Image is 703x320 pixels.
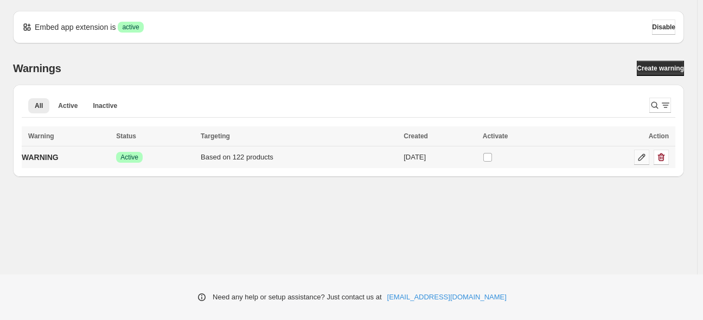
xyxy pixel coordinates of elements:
span: Status [116,132,136,140]
span: Activate [483,132,508,140]
a: WARNING [22,149,59,166]
span: active [122,23,139,31]
a: Create warning [637,61,684,76]
span: Created [404,132,428,140]
span: Disable [652,23,675,31]
span: Warning [28,132,54,140]
div: Based on 122 products [201,152,397,163]
span: Action [649,132,669,140]
a: [EMAIL_ADDRESS][DOMAIN_NAME] [387,292,507,303]
span: Create warning [637,64,684,73]
p: Embed app extension is [35,22,116,33]
span: Active [58,101,78,110]
div: [DATE] [404,152,476,163]
p: WARNING [22,152,59,163]
span: Targeting [201,132,230,140]
button: Disable [652,20,675,35]
span: All [35,101,43,110]
button: Search and filter results [649,98,671,113]
span: Inactive [93,101,117,110]
h2: Warnings [13,62,61,75]
span: Active [120,153,138,162]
